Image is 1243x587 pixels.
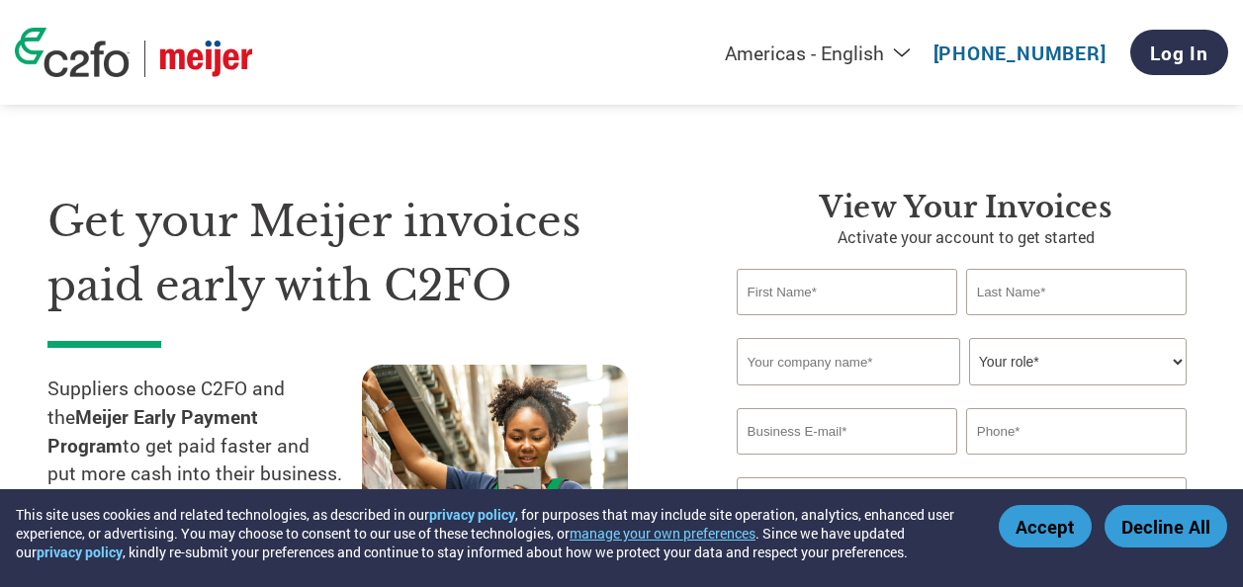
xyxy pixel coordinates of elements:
[15,28,130,77] img: c2fo logo
[737,317,957,330] div: Invalid first name or first name is too long
[969,338,1187,385] select: Title/Role
[1105,505,1227,547] button: Decline All
[16,505,970,561] div: This site uses cookies and related technologies, as described in our , for purposes that may incl...
[737,457,957,469] div: Inavlid Email Address
[737,387,1187,400] div: Invalid company name or company name is too long
[737,338,960,385] input: Your company name*
[47,404,258,458] strong: Meijer Early Payment Program
[966,269,1187,315] input: Last Name*
[429,505,515,524] a: privacy policy
[737,269,957,315] input: First Name*
[362,365,628,559] img: supply chain worker
[999,505,1092,547] button: Accept
[966,457,1187,469] div: Inavlid Phone Number
[570,524,755,543] button: manage your own preferences
[737,190,1196,225] h3: View Your Invoices
[966,408,1187,455] input: Phone*
[737,225,1196,249] p: Activate your account to get started
[37,543,123,561] a: privacy policy
[47,375,362,574] p: Suppliers choose C2FO and the to get paid faster and put more cash into their business. You selec...
[1130,30,1228,75] a: Log In
[933,41,1107,65] a: [PHONE_NUMBER]
[47,190,677,317] h1: Get your Meijer invoices paid early with C2FO
[966,317,1187,330] div: Invalid last name or last name is too long
[160,41,252,77] img: Meijer
[737,408,957,455] input: Invalid Email format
